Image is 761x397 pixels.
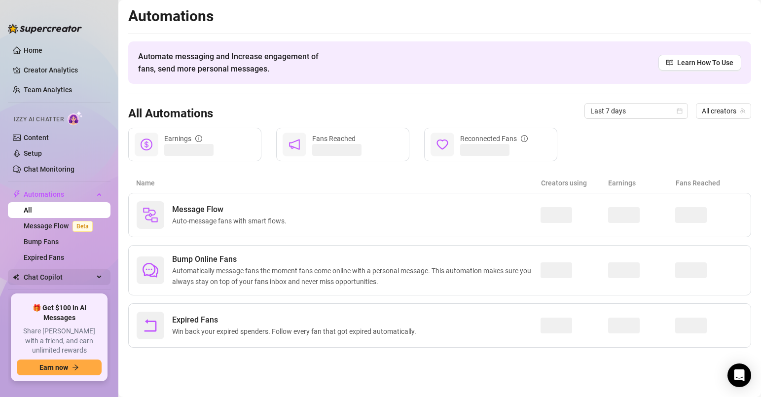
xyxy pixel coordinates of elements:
[172,314,420,326] span: Expired Fans
[13,190,21,198] span: thunderbolt
[608,178,676,188] article: Earnings
[666,59,673,66] span: read
[17,360,102,375] button: Earn nowarrow-right
[172,204,290,216] span: Message Flow
[143,207,158,223] img: svg%3e
[24,253,64,261] a: Expired Fans
[590,104,682,118] span: Last 7 days
[677,108,683,114] span: calendar
[72,364,79,371] span: arrow-right
[68,111,83,125] img: AI Chatter
[164,133,202,144] div: Earnings
[521,135,528,142] span: info-circle
[702,104,745,118] span: All creators
[136,178,541,188] article: Name
[172,216,290,226] span: Auto-message fans with smart flows.
[676,178,743,188] article: Fans Reached
[289,139,300,150] span: notification
[460,133,528,144] div: Reconnected Fans
[128,106,213,122] h3: All Automations
[138,50,328,75] span: Automate messaging and Increase engagement of fans, send more personal messages.
[141,139,152,150] span: dollar
[312,135,356,143] span: Fans Reached
[195,135,202,142] span: info-circle
[740,108,746,114] span: team
[39,363,68,371] span: Earn now
[727,363,751,387] div: Open Intercom Messenger
[128,7,751,26] h2: Automations
[13,274,19,281] img: Chat Copilot
[658,55,741,71] a: Learn How To Use
[677,57,733,68] span: Learn How To Use
[143,318,158,333] span: rollback
[24,186,94,202] span: Automations
[24,62,103,78] a: Creator Analytics
[24,222,97,230] a: Message FlowBeta
[24,86,72,94] a: Team Analytics
[72,221,93,232] span: Beta
[24,238,59,246] a: Bump Fans
[24,206,32,214] a: All
[24,149,42,157] a: Setup
[172,326,420,337] span: Win back your expired spenders. Follow every fan that got expired automatically.
[436,139,448,150] span: heart
[24,165,74,173] a: Chat Monitoring
[8,24,82,34] img: logo-BBDzfeDw.svg
[24,134,49,142] a: Content
[24,269,94,285] span: Chat Copilot
[172,253,541,265] span: Bump Online Fans
[17,303,102,323] span: 🎁 Get $100 in AI Messages
[24,46,42,54] a: Home
[14,115,64,124] span: Izzy AI Chatter
[17,326,102,356] span: Share [PERSON_NAME] with a friend, and earn unlimited rewards
[143,262,158,278] span: comment
[172,265,541,287] span: Automatically message fans the moment fans come online with a personal message. This automation m...
[541,178,609,188] article: Creators using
